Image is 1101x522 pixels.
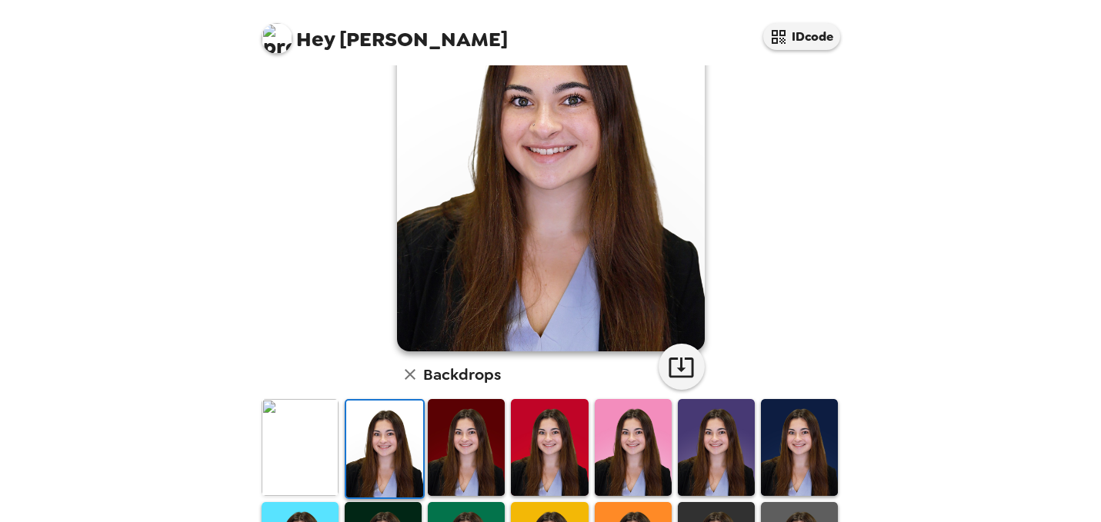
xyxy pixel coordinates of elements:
[262,399,339,495] img: Original
[296,25,335,53] span: Hey
[423,362,501,387] h6: Backdrops
[763,23,840,50] button: IDcode
[262,15,508,50] span: [PERSON_NAME]
[262,23,292,54] img: profile pic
